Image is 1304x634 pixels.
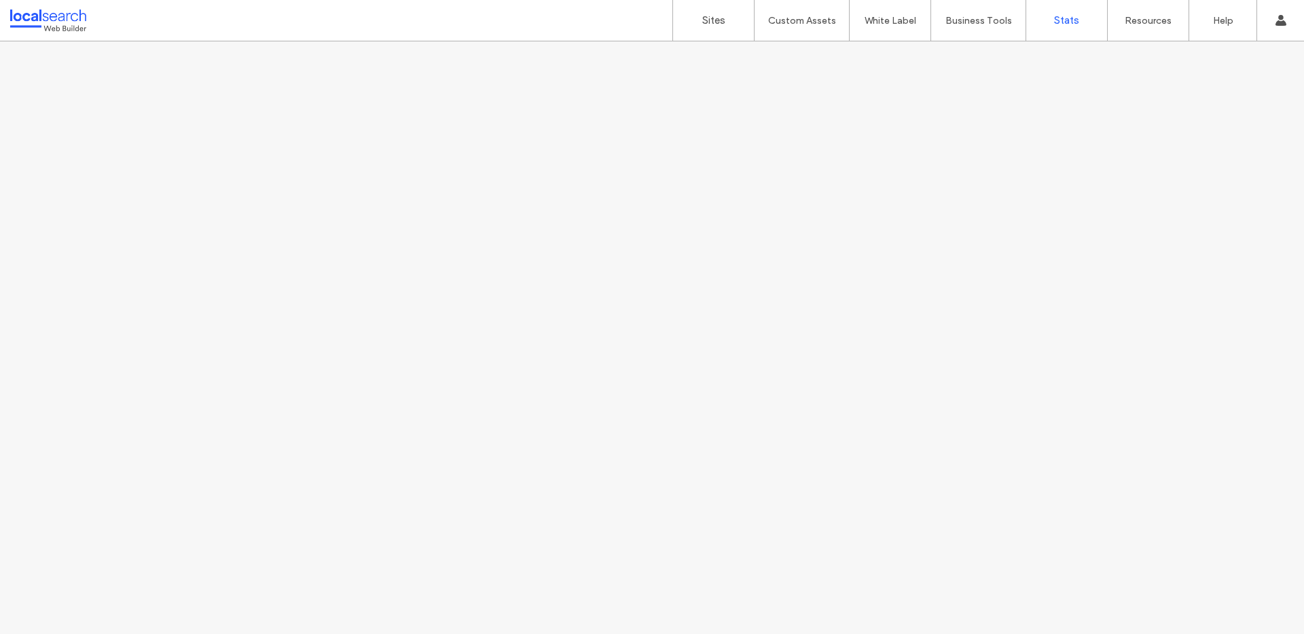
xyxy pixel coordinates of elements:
label: Stats [1054,14,1079,26]
label: Resources [1125,15,1172,26]
label: Business Tools [945,15,1012,26]
label: Sites [702,14,725,26]
label: Help [1213,15,1233,26]
label: White Label [865,15,916,26]
label: Custom Assets [768,15,836,26]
